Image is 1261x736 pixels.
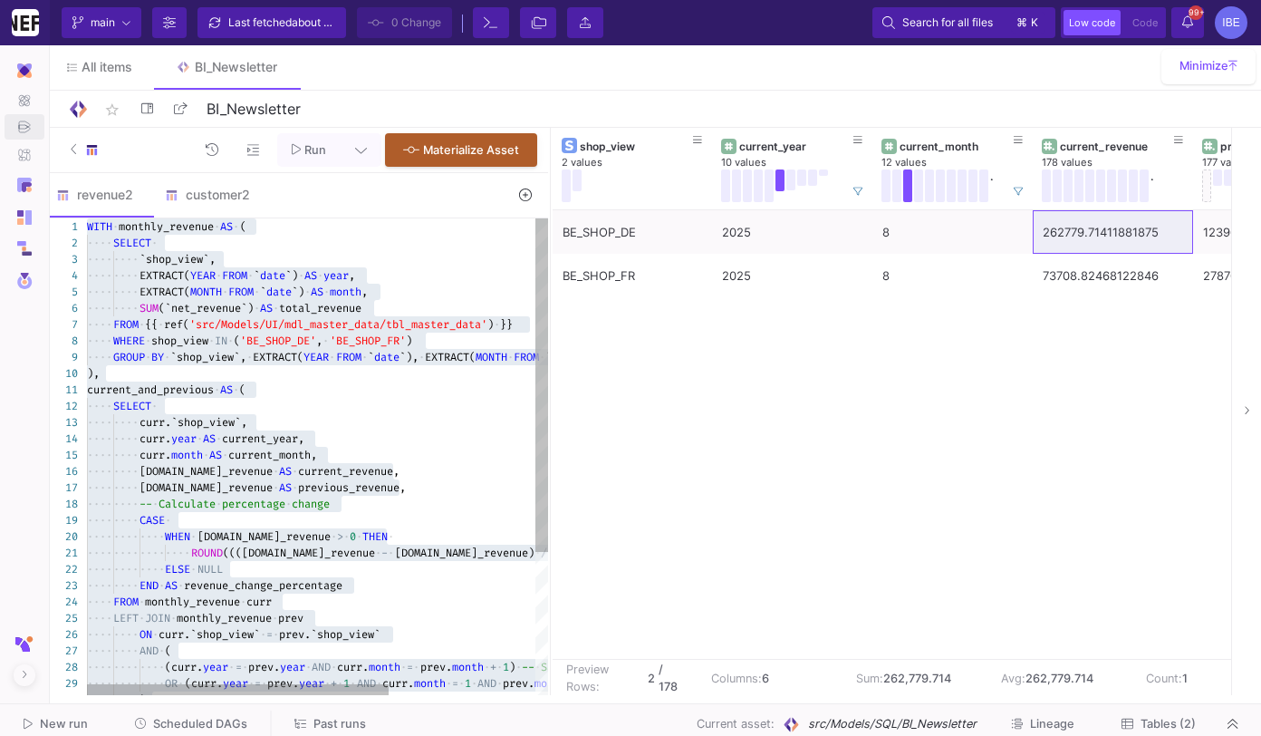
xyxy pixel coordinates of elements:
span: FROM [222,268,247,283]
span: · [273,300,279,316]
span: , [361,285,368,299]
span: · [208,333,215,349]
span: · [139,610,145,626]
span: ···· [165,545,191,561]
span: ···· [87,414,113,431]
div: 2 values [562,156,703,169]
span: total_revenue [279,301,361,315]
span: · [190,528,197,545]
span: date [374,350,399,364]
span: CASE [140,513,165,528]
span: previous_revenue, [298,480,406,495]
span: · [240,594,246,610]
span: · [158,316,164,333]
span: ···· [113,463,140,479]
span: · [507,349,514,365]
div: 12 [45,398,78,414]
div: 6 [45,300,78,316]
span: curr. [140,431,171,446]
span: · [298,267,304,284]
div: 19 [45,512,78,528]
span: ···· [87,284,113,300]
span: AS [279,464,292,479]
img: Tab icon [176,60,191,75]
span: - [381,546,388,560]
div: 12 values [881,156,1024,169]
span: · [322,333,329,349]
div: 1 [45,218,78,235]
span: SELECT [113,236,151,250]
span: · [227,333,234,349]
span: current_and_previous [87,383,214,397]
span: · [216,267,222,284]
span: · [222,284,228,300]
span: ···· [87,300,113,316]
span: main [91,9,115,36]
span: ···· [113,300,140,316]
span: current_month, [228,448,317,462]
span: IN [215,334,227,348]
span: YEAR [303,350,329,364]
img: Navigation icon [17,120,32,134]
span: ` [368,350,374,364]
span: · [222,447,228,463]
span: · [139,594,145,610]
span: AS [304,268,317,283]
span: ···· [113,577,140,594]
a: Navigation icon [5,170,44,199]
span: ···· [87,251,113,267]
span: current_revenue, [298,464,399,479]
img: Navigation icon [17,241,32,256]
span: Calculate [159,497,216,511]
span: · [178,577,184,594]
span: ···· [140,545,166,561]
span: · [164,349,170,365]
div: 7 [45,316,78,333]
span: `) [292,285,304,299]
span: · [534,545,541,561]
span: curr [246,595,272,609]
span: Code [1132,16,1158,29]
span: AS [220,219,233,234]
span: All items [82,60,132,74]
span: ···· [113,545,140,561]
span: ···· [87,267,113,284]
div: 9 [45,349,78,365]
img: SQL-Model type child icon [165,189,178,202]
span: FROM [113,595,139,609]
span: · [246,349,253,365]
span: ···· [113,512,140,528]
span: · [233,382,239,398]
span: ) [487,317,494,332]
div: 13 [45,414,78,431]
button: 99+ [1171,7,1204,38]
button: ⌘k [1011,12,1045,34]
img: Logo [67,98,90,121]
button: Run [277,133,342,167]
div: current_month [900,140,1014,153]
span: , [349,268,355,283]
span: ···· [87,431,113,447]
span: EXTRACT( [140,268,190,283]
span: WHEN [165,529,190,544]
span: AS [260,301,273,315]
div: BE_SHOP_FR [563,255,702,297]
span: ···· [87,561,113,577]
span: AS [203,431,216,446]
span: · [285,496,292,512]
div: 73708.82468122846 [1043,255,1183,297]
span: ···· [87,528,113,545]
span: Tables (2) [1141,717,1196,731]
span: ···· [87,577,113,594]
span: · [214,218,220,235]
span: · [273,479,279,496]
a: Navigation icon [5,141,44,167]
span: ···· [87,447,113,463]
span: · [170,610,177,626]
span: · [331,528,337,545]
div: 10 [45,365,78,382]
mat-icon: star_border [101,99,123,121]
span: 0 [350,529,356,544]
span: ···· [87,463,113,479]
span: monthly_revenue [119,219,214,234]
